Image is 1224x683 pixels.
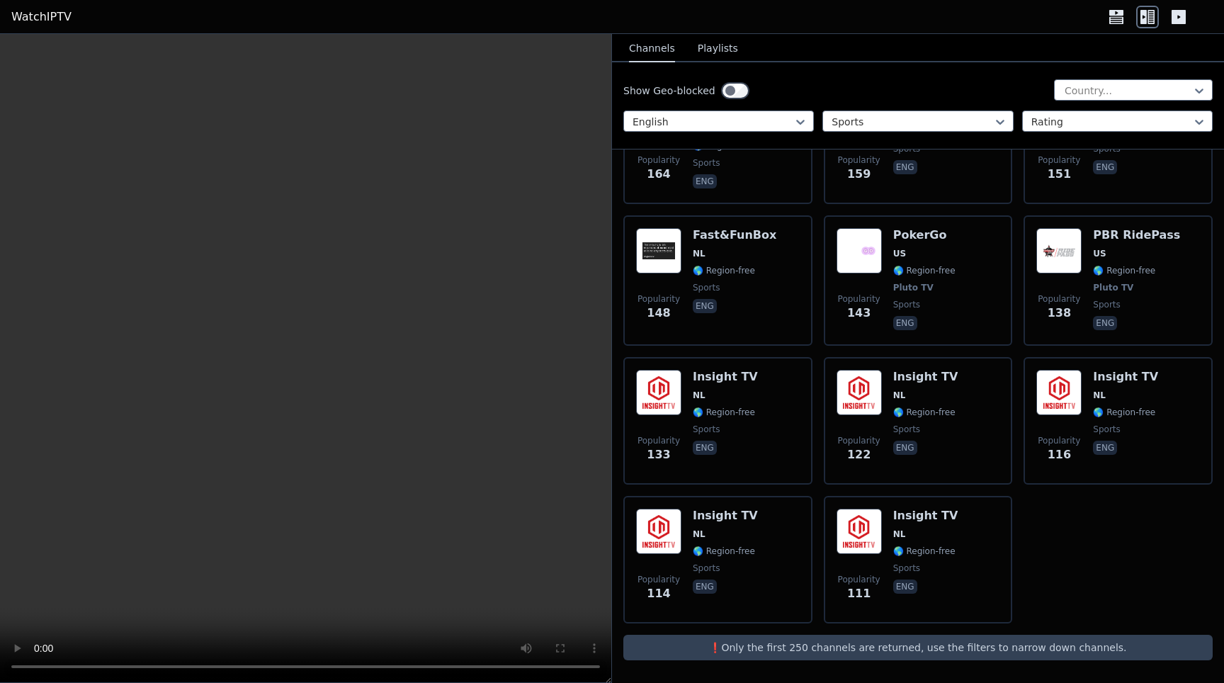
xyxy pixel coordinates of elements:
span: 🌎 Region-free [893,265,956,276]
button: Playlists [698,35,738,62]
p: eng [693,174,717,188]
h6: PBR RidePass [1093,228,1180,242]
a: WatchIPTV [11,9,72,26]
span: 148 [647,305,670,322]
span: NL [893,390,906,401]
span: 133 [647,446,670,463]
span: sports [893,424,920,435]
span: Pluto TV [1093,282,1133,293]
label: Show Geo-blocked [623,84,715,98]
h6: Insight TV [1093,370,1158,384]
p: eng [1093,316,1117,330]
span: Popularity [838,435,880,446]
p: eng [1093,441,1117,455]
span: 143 [847,305,871,322]
span: US [893,248,906,259]
span: sports [693,424,720,435]
span: 🌎 Region-free [1093,265,1155,276]
span: sports [693,282,720,293]
span: 🌎 Region-free [1093,407,1155,418]
img: Fast&FunBox [636,228,681,273]
span: Popularity [1038,435,1080,446]
span: NL [893,529,906,540]
span: Pluto TV [893,282,934,293]
span: sports [693,157,720,169]
h6: Insight TV [893,370,958,384]
span: NL [693,248,705,259]
span: Popularity [1038,293,1080,305]
span: Popularity [838,154,880,166]
span: sports [1093,424,1120,435]
span: Popularity [1038,154,1080,166]
span: NL [1093,390,1106,401]
img: PokerGo [837,228,882,273]
span: Popularity [838,574,880,585]
img: Insight TV [636,509,681,554]
span: Popularity [637,154,680,166]
p: eng [893,160,917,174]
h6: Insight TV [693,370,758,384]
span: 🌎 Region-free [893,546,956,557]
span: sports [893,299,920,310]
span: 114 [647,585,670,602]
span: 🌎 Region-free [693,546,755,557]
span: Popularity [637,435,680,446]
span: 🌎 Region-free [693,265,755,276]
span: 151 [1048,166,1071,183]
button: Channels [629,35,675,62]
p: eng [893,580,917,594]
span: sports [693,563,720,574]
h6: Fast&FunBox [693,228,776,242]
p: eng [693,441,717,455]
h6: Insight TV [693,509,758,523]
span: US [1093,248,1106,259]
span: Popularity [838,293,880,305]
span: sports [893,563,920,574]
h6: Insight TV [893,509,958,523]
span: 159 [847,166,871,183]
span: sports [1093,299,1120,310]
span: 116 [1048,446,1071,463]
span: NL [693,529,705,540]
h6: PokerGo [893,228,956,242]
span: 138 [1048,305,1071,322]
img: Insight TV [1036,370,1082,415]
p: eng [693,580,717,594]
img: Insight TV [636,370,681,415]
span: Popularity [637,574,680,585]
span: 🌎 Region-free [693,407,755,418]
span: 111 [847,585,871,602]
p: eng [893,441,917,455]
p: eng [893,316,917,330]
img: PBR RidePass [1036,228,1082,273]
img: Insight TV [837,370,882,415]
span: 🌎 Region-free [893,407,956,418]
img: Insight TV [837,509,882,554]
span: NL [693,390,705,401]
span: 164 [647,166,670,183]
span: Popularity [637,293,680,305]
span: 122 [847,446,871,463]
p: ❗️Only the first 250 channels are returned, use the filters to narrow down channels. [629,640,1207,655]
p: eng [693,299,717,313]
p: eng [1093,160,1117,174]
